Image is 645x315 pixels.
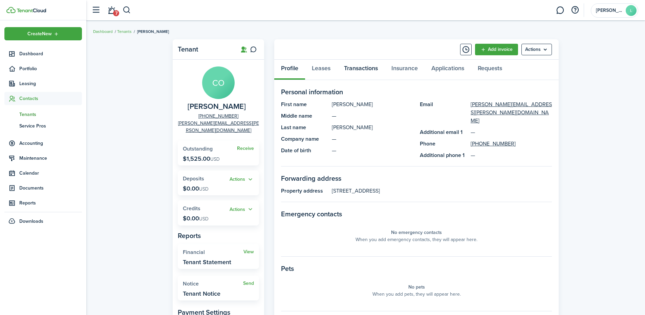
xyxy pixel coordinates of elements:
[183,185,209,192] p: $0.00
[210,156,220,163] span: USD
[19,155,82,162] span: Maintenance
[281,173,552,183] panel-main-section-title: Forwarding address
[137,28,169,35] span: [PERSON_NAME]
[471,100,552,125] a: [PERSON_NAME][EMAIL_ADDRESS][PERSON_NAME][DOMAIN_NAME]
[19,80,82,87] span: Leasing
[198,113,238,120] a: [PHONE_NUMBER]
[408,283,425,291] panel-main-placeholder-title: No pets
[89,4,102,17] button: Open sidebar
[19,199,82,206] span: Reports
[372,291,461,298] panel-main-placeholder-description: When you add pets, they will appear here.
[281,135,328,143] panel-main-title: Company name
[332,187,552,195] panel-main-description: [STREET_ADDRESS]
[332,123,413,132] panel-main-description: [PERSON_NAME]
[27,32,52,36] span: Create New
[19,111,82,118] span: Tenants
[337,60,385,80] a: Transactions
[356,236,477,243] panel-main-placeholder-description: When you add emergency contacts, they will appear here.
[626,5,637,16] avatar-text: L
[17,8,46,13] img: TenantCloud
[420,128,467,136] panel-main-title: Additional email 1
[113,10,119,16] span: 7
[19,122,82,130] span: Service Pros
[199,215,209,222] span: USD
[117,28,132,35] a: Tenants
[183,175,204,182] span: Deposits
[105,2,118,19] a: Notifications
[281,87,552,97] panel-main-section-title: Personal information
[471,140,516,148] a: [PHONE_NUMBER]
[471,60,509,80] a: Requests
[230,205,254,213] button: Actions
[230,205,254,213] button: Open menu
[19,170,82,177] span: Calendar
[4,120,82,132] a: Service Pros
[420,140,467,148] panel-main-title: Phone
[420,100,467,125] panel-main-title: Email
[237,146,254,151] a: Receive
[178,45,232,53] panel-main-title: Tenant
[281,100,328,109] panel-main-title: First name
[19,65,82,72] span: Portfolio
[183,259,231,265] widget-stats-description: Tenant Statement
[305,60,337,80] a: Leases
[554,2,566,19] a: Messaging
[332,112,413,120] panel-main-description: —
[6,7,16,13] img: TenantCloud
[178,120,259,134] a: [PERSON_NAME][EMAIL_ADDRESS][PERSON_NAME][DOMAIN_NAME]
[230,176,254,183] button: Actions
[332,135,413,143] panel-main-description: —
[123,4,131,16] button: Search
[281,146,328,155] panel-main-title: Date of birth
[199,185,209,193] span: USD
[183,281,243,287] widget-stats-title: Notice
[569,4,581,16] button: Open resource center
[4,196,82,210] a: Reports
[19,140,82,147] span: Accounting
[183,204,200,212] span: Credits
[188,102,246,111] span: Christina Ozuna
[521,44,552,55] menu-btn: Actions
[243,281,254,286] a: Send
[19,218,43,225] span: Downloads
[281,112,328,120] panel-main-title: Middle name
[243,249,254,255] a: View
[332,100,413,109] panel-main-description: [PERSON_NAME]
[183,155,220,162] p: $1,525.00
[391,229,442,236] panel-main-placeholder-title: No emergency contacts
[521,44,552,55] button: Open menu
[420,151,467,159] panel-main-title: Additional phone 1
[425,60,471,80] a: Applications
[183,249,243,255] widget-stats-title: Financial
[460,44,472,55] button: Timeline
[178,231,259,241] panel-main-subtitle: Reports
[332,146,413,155] panel-main-description: —
[281,123,328,132] panel-main-title: Last name
[19,95,82,102] span: Contacts
[4,27,82,40] button: Open menu
[183,290,220,297] widget-stats-description: Tenant Notice
[385,60,425,80] a: Insurance
[475,44,518,55] a: Add invoice
[230,176,254,183] button: Open menu
[4,109,82,120] a: Tenants
[596,8,623,13] span: Langley
[183,215,209,222] p: $0.00
[93,28,113,35] a: Dashboard
[4,47,82,60] a: Dashboard
[281,209,552,219] panel-main-section-title: Emergency contacts
[19,50,82,57] span: Dashboard
[281,187,328,195] panel-main-title: Property address
[202,66,235,99] avatar-text: CO
[281,263,552,274] panel-main-section-title: Pets
[19,184,82,192] span: Documents
[183,145,213,153] span: Outstanding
